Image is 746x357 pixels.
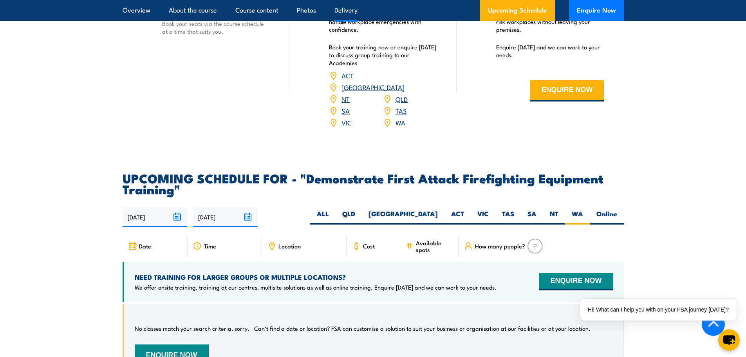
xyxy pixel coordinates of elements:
span: How many people? [475,243,525,249]
label: NT [543,209,565,225]
label: ALL [310,209,336,225]
a: VIC [341,118,352,127]
a: ACT [341,71,354,80]
h2: UPCOMING SCHEDULE FOR - "Demonstrate First Attack Firefighting Equipment Training" [123,172,624,194]
p: No classes match your search criteria, sorry. [135,324,249,332]
label: SA [521,209,543,225]
input: To date [193,207,258,227]
label: QLD [336,209,362,225]
label: WA [565,209,590,225]
label: Online [590,209,624,225]
span: Location [278,243,301,249]
label: [GEOGRAPHIC_DATA] [362,209,444,225]
button: ENQUIRE NOW [539,273,613,290]
input: From date [123,207,187,227]
button: ENQUIRE NOW [530,80,604,101]
a: QLD [396,94,408,103]
a: TAS [396,106,407,115]
span: Date [139,243,151,249]
a: SA [341,106,350,115]
span: Available spots [416,239,453,253]
label: ACT [444,209,471,225]
span: Time [204,243,216,249]
label: TAS [495,209,521,225]
p: Book your training now or enquire [DATE] to discuss group training to our Academies [329,43,437,67]
div: Hi! What can I help you with on your FSA journey [DATE]? [580,299,737,321]
button: chat-button [718,329,740,351]
a: NT [341,94,350,103]
p: Book your seats via the course schedule at a time that suits you. [162,20,270,35]
p: We offer onsite training, training at our centres, multisite solutions as well as online training... [135,283,497,291]
p: Can’t find a date or location? FSA can customise a solution to suit your business or organisation... [254,324,591,332]
a: WA [396,118,405,127]
p: Enquire [DATE] and we can work to your needs. [496,43,604,59]
h4: NEED TRAINING FOR LARGER GROUPS OR MULTIPLE LOCATIONS? [135,273,497,281]
label: VIC [471,209,495,225]
a: [GEOGRAPHIC_DATA] [341,82,405,92]
span: Cost [363,243,375,249]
